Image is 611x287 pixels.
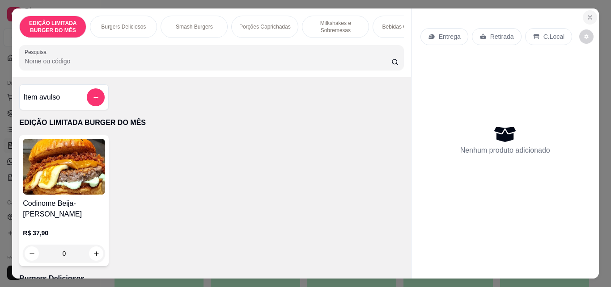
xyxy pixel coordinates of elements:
[382,23,430,30] p: Bebidas Geladinhas
[176,23,213,30] p: Smash Burgers
[543,32,564,41] p: C.Local
[19,273,403,284] p: Burgers Deliciosos
[101,23,146,30] p: Burgers Deliciosos
[310,20,361,34] p: Milkshakes e Sobremesas
[460,145,550,156] p: Nenhum produto adicionado
[23,92,60,103] h4: Item avulso
[25,48,50,56] label: Pesquisa
[490,32,514,41] p: Retirada
[27,20,79,34] p: EDIÇÃO LIMITADA BURGER DO MÊS
[23,229,105,237] p: R$ 37,90
[239,23,291,30] p: Porções Caprichadas
[23,139,105,195] img: product-image
[87,88,105,106] button: add-separate-item
[19,117,403,128] p: EDIÇÃO LIMITADA BURGER DO MÊS
[23,198,105,220] h4: Codinome Beija-[PERSON_NAME]
[579,29,594,44] button: decrease-product-quantity
[25,57,391,66] input: Pesquisa
[439,32,461,41] p: Entrega
[583,10,597,25] button: Close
